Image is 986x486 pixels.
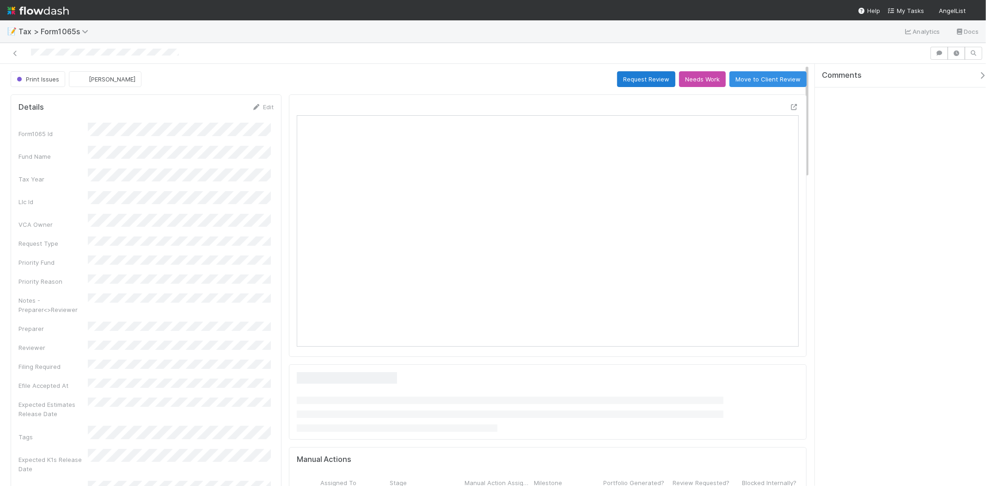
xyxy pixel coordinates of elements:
img: logo-inverted-e16ddd16eac7371096b0.svg [7,3,69,19]
div: Efile Accepted At [18,381,88,390]
div: Notes - Preparer<>Reviewer [18,296,88,314]
span: [PERSON_NAME] [89,75,135,83]
span: My Tasks [888,7,924,14]
div: Priority Fund [18,258,88,267]
div: Help [858,6,880,15]
button: [PERSON_NAME] [69,71,141,87]
div: Tax Year [18,174,88,184]
div: Llc Id [18,197,88,206]
span: 📝 [7,27,17,35]
img: avatar_66854b90-094e-431f-b713-6ac88429a2b8.png [969,6,979,16]
div: Reviewer [18,343,88,352]
a: My Tasks [888,6,924,15]
a: Docs [955,26,979,37]
div: Fund Name [18,152,88,161]
div: Preparer [18,324,88,333]
button: Request Review [617,71,675,87]
div: Expected K1s Release Date [18,455,88,474]
div: Filing Required [18,362,88,371]
a: Edit [252,103,274,111]
h5: Manual Actions [297,455,352,464]
span: Tax > Form1065s [18,27,93,36]
div: Priority Reason [18,277,88,286]
span: AngelList [939,7,966,14]
div: VCA Owner [18,220,88,229]
div: Tags [18,432,88,442]
button: Move to Client Review [729,71,807,87]
h5: Details [18,103,44,112]
div: Expected Estimates Release Date [18,400,88,418]
button: Needs Work [679,71,726,87]
span: Comments [822,71,862,80]
div: Form1065 Id [18,129,88,138]
a: Analytics [904,26,940,37]
div: Request Type [18,239,88,248]
img: avatar_66854b90-094e-431f-b713-6ac88429a2b8.png [77,75,86,84]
